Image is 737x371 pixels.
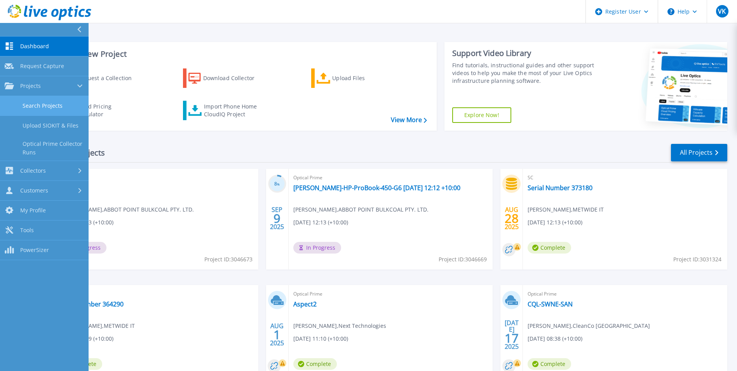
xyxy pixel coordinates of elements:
[20,187,48,194] span: Customers
[528,173,723,182] span: SC
[293,173,488,182] span: Optical Prime
[293,242,341,254] span: In Progress
[439,255,487,264] span: Project ID: 3046669
[293,358,337,370] span: Complete
[528,358,571,370] span: Complete
[505,215,519,222] span: 28
[504,320,519,349] div: [DATE] 2025
[452,61,596,85] div: Find tutorials, instructional guides and other support videos to help you make the most of your L...
[55,68,142,88] a: Request a Collection
[270,320,284,349] div: AUG 2025
[274,215,281,222] span: 9
[59,290,254,298] span: SC
[528,334,582,343] span: [DATE] 08:38 (+10:00)
[293,218,348,227] span: [DATE] 12:13 (+10:00)
[528,218,582,227] span: [DATE] 12:13 (+10:00)
[59,322,135,330] span: [PERSON_NAME] , METWIDE IT
[204,255,253,264] span: Project ID: 3046673
[183,68,270,88] a: Download Collector
[718,8,726,14] span: VK
[20,167,46,174] span: Collectors
[391,116,427,124] a: View More
[311,68,398,88] a: Upload Files
[59,205,194,214] span: [PERSON_NAME] , ABBOT POINT BULKCOAL PTY. LTD.
[20,227,34,234] span: Tools
[528,242,571,254] span: Complete
[77,70,139,86] div: Request a Collection
[293,184,460,192] a: [PERSON_NAME]-HP-ProBook-450-G6 [DATE] 12:12 +10:00
[76,103,138,118] div: Cloud Pricing Calculator
[20,82,41,89] span: Projects
[204,103,265,118] div: Import Phone Home CloudIQ Project
[55,50,427,58] h3: Start a New Project
[452,107,511,123] a: Explore Now!
[332,70,394,86] div: Upload Files
[505,335,519,341] span: 17
[270,204,284,233] div: SEP 2025
[20,207,46,214] span: My Profile
[293,300,317,308] a: Aspect2
[203,70,265,86] div: Download Collector
[268,180,286,189] h3: 8
[293,334,348,343] span: [DATE] 11:10 (+10:00)
[528,290,723,298] span: Optical Prime
[504,204,519,233] div: AUG 2025
[528,322,650,330] span: [PERSON_NAME] , CleanCo [GEOGRAPHIC_DATA]
[528,184,592,192] a: Serial Number 373180
[274,331,281,338] span: 1
[528,205,604,214] span: [PERSON_NAME] , METWIDE IT
[20,247,49,254] span: PowerSizer
[20,43,49,50] span: Dashboard
[293,205,429,214] span: [PERSON_NAME] , ABBOT POINT BULKCOAL PTY. LTD.
[59,300,124,308] a: Serial Number 364290
[277,182,280,186] span: %
[452,48,596,58] div: Support Video Library
[293,322,386,330] span: [PERSON_NAME] , Next Technologies
[528,300,573,308] a: CQL-SWNE-SAN
[55,101,142,120] a: Cloud Pricing Calculator
[293,290,488,298] span: Optical Prime
[59,173,254,182] span: Optical Prime
[671,144,727,161] a: All Projects
[20,63,64,70] span: Request Capture
[673,255,721,264] span: Project ID: 3031324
